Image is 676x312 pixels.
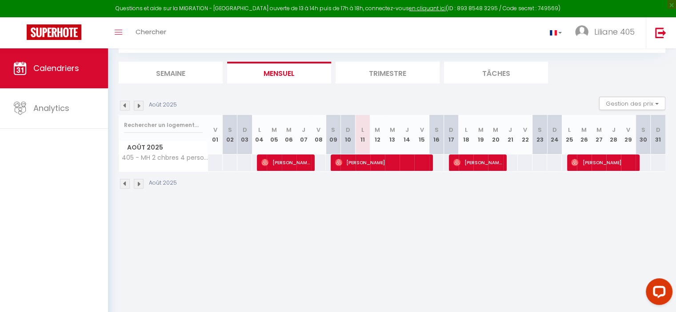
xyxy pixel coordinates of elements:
[538,126,542,134] abbr: S
[129,17,173,48] a: Chercher
[335,154,428,171] span: [PERSON_NAME]
[453,154,502,171] span: [PERSON_NAME]
[478,126,484,134] abbr: M
[562,115,576,154] th: 25
[33,63,79,74] span: Calendriers
[641,126,645,134] abbr: S
[27,24,81,40] img: Super Booking
[385,115,400,154] th: 13
[356,115,370,154] th: 11
[237,115,252,154] th: 03
[523,126,527,134] abbr: V
[639,275,676,312] iframe: LiveChat chat widget
[302,126,305,134] abbr: J
[621,115,636,154] th: 29
[400,115,414,154] th: 14
[651,115,665,154] th: 31
[473,115,488,154] th: 19
[606,115,621,154] th: 28
[149,101,177,109] p: Août 2025
[594,26,635,37] span: Liliane 405
[282,115,296,154] th: 06
[435,126,439,134] abbr: S
[361,126,364,134] abbr: L
[119,62,223,83] li: Semaine
[296,115,311,154] th: 07
[552,126,557,134] abbr: D
[547,115,562,154] th: 24
[119,141,208,154] span: Août 2025
[636,115,650,154] th: 30
[503,115,518,154] th: 21
[465,126,468,134] abbr: L
[568,17,646,48] a: ... Liliane 405
[493,126,498,134] abbr: M
[592,115,606,154] th: 27
[390,126,395,134] abbr: M
[409,4,446,12] a: en cliquant ici
[228,126,232,134] abbr: S
[459,115,473,154] th: 18
[286,126,292,134] abbr: M
[375,126,380,134] abbr: M
[346,126,350,134] abbr: D
[340,115,355,154] th: 10
[575,25,588,39] img: ...
[316,126,320,134] abbr: V
[272,126,277,134] abbr: M
[136,27,166,36] span: Chercher
[568,126,571,134] abbr: L
[258,126,261,134] abbr: L
[370,115,385,154] th: 12
[149,179,177,187] p: Août 2025
[429,115,444,154] th: 16
[577,115,592,154] th: 26
[444,62,548,83] li: Tâches
[488,115,503,154] th: 20
[252,115,267,154] th: 04
[420,126,424,134] abbr: V
[208,115,223,154] th: 01
[405,126,409,134] abbr: J
[655,27,666,38] img: logout
[326,115,340,154] th: 09
[656,126,660,134] abbr: D
[33,103,69,114] span: Analytics
[124,117,203,133] input: Rechercher un logement...
[213,126,217,134] abbr: V
[120,154,209,161] span: 405 - MH 2 chbres 4 personnes cosy au calme
[571,154,635,171] span: [PERSON_NAME]
[331,126,335,134] abbr: S
[612,126,616,134] abbr: J
[267,115,281,154] th: 05
[414,115,429,154] th: 15
[444,115,459,154] th: 17
[311,115,326,154] th: 08
[508,126,512,134] abbr: J
[596,126,601,134] abbr: M
[449,126,453,134] abbr: D
[336,62,440,83] li: Trimestre
[243,126,247,134] abbr: D
[599,97,665,110] button: Gestion des prix
[261,154,310,171] span: [PERSON_NAME]
[581,126,587,134] abbr: M
[518,115,532,154] th: 22
[532,115,547,154] th: 23
[227,62,331,83] li: Mensuel
[223,115,237,154] th: 02
[626,126,630,134] abbr: V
